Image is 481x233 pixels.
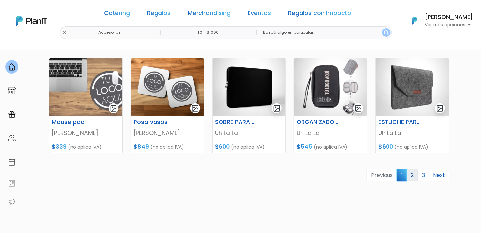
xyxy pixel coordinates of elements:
span: (no aplica IVA) [150,144,184,150]
img: gallery-light [436,105,444,112]
p: Uh La La [378,129,446,137]
p: [PERSON_NAME] [134,129,201,137]
img: thumb_WhatsApp_Image_2023-07-08_at_21.31-PhotoRoom__1_.png [131,58,204,116]
p: | [255,29,257,36]
img: thumb_WhatsApp_Image_2023-07-08_at_21.31.52.jpeg [49,58,122,116]
h6: ORGANIZADOR DE CABLES [293,119,343,126]
img: PlanIt Logo [408,13,422,28]
img: thumb_WhatsApp_Image_2023-09-06_at_19.29-PhotoRoom.png [376,58,449,116]
a: Catering [104,11,130,18]
a: gallery-light ORGANIZADOR DE CABLES Uh La La $545 (no aplica IVA) [294,58,367,153]
img: marketplace-4ceaa7011d94191e9ded77b95e3339b90024bf715f7c57f8cf31f2d8c509eaba.svg [8,87,16,95]
img: gallery-light [110,105,117,112]
a: Eventos [248,11,271,18]
p: [PERSON_NAME] [52,129,120,137]
img: thumb_WhatsApp_Image_2023-07-11_at_15.02-PhotoRoom__3_.png [213,58,286,116]
a: 3 [418,169,429,181]
span: 1 [397,169,407,181]
img: calendar-87d922413cdce8b2cf7b7f5f62616a5cf9e4887200fb71536465627b3292af00.svg [8,158,16,166]
img: PlanIt Logo [16,16,47,26]
button: PlanIt Logo [PERSON_NAME] Ver más opciones [404,12,473,29]
a: Regalos con Impacto [288,11,352,18]
img: feedback-78b5a0c8f98aac82b08bfc38622c3050aee476f2c9584af64705fc4e61158814.svg [8,180,16,187]
img: gallery-light [191,105,199,112]
span: (no aplica IVA) [231,144,265,150]
img: close-6986928ebcb1d6c9903e3b54e860dbc4d054630f23adef3a32610726dff6a82b.svg [62,31,67,35]
h6: Mouse pad [48,119,98,126]
img: search_button-432b6d5273f82d61273b3651a40e1bd1b912527efae98b1b7a1b2c0702e16a8d.svg [384,30,389,35]
img: gallery-light [355,105,362,112]
a: 2 [407,169,418,181]
a: Regalos [147,11,171,18]
p: | [159,29,161,36]
span: $600 [378,143,393,151]
input: Buscá algo en particular.. [258,26,392,39]
h6: SOBRE PARA LAPTOP [211,119,262,126]
img: campaigns-02234683943229c281be62815700db0a1741e53638e28bf9629b52c665b00959.svg [8,111,16,118]
a: Next [429,169,449,181]
img: thumb_WhatsApp_Image_2023-07-11_at_15.13-PhotoRoom.png [294,58,367,116]
span: $849 [134,143,149,151]
h6: ESTUCHE PARA LAPTOP [374,119,425,126]
span: $545 [297,143,312,151]
h6: Posa vasos [130,119,180,126]
img: people-662611757002400ad9ed0e3c099ab2801c6687ba6c219adb57efc949bc21e19d.svg [8,134,16,142]
span: (no aplica IVA) [68,144,102,150]
div: ¿Necesitás ayuda? [34,6,94,19]
p: Uh La La [297,129,365,137]
img: home-e721727adea9d79c4d83392d1f703f7f8bce08238fde08b1acbfd93340b81755.svg [8,63,16,71]
span: (no aplica IVA) [314,144,347,150]
p: Ver más opciones [425,23,473,27]
h6: [PERSON_NAME] [425,14,473,20]
img: partners-52edf745621dab592f3b2c58e3bca9d71375a7ef29c3b500c9f145b62cc070d4.svg [8,198,16,206]
p: Uh La La [215,129,283,137]
img: gallery-light [273,105,281,112]
a: gallery-light Mouse pad [PERSON_NAME] $339 (no aplica IVA) [49,58,123,153]
span: $339 [52,143,67,151]
a: gallery-light Posa vasos [PERSON_NAME] $849 (no aplica IVA) [131,58,204,153]
a: gallery-light ESTUCHE PARA LAPTOP Uh La La $600 (no aplica IVA) [375,58,449,153]
span: (no aplica IVA) [394,144,428,150]
a: gallery-light SOBRE PARA LAPTOP Uh La La $600 (no aplica IVA) [212,58,286,153]
span: $600 [215,143,230,151]
a: Merchandising [188,11,231,18]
